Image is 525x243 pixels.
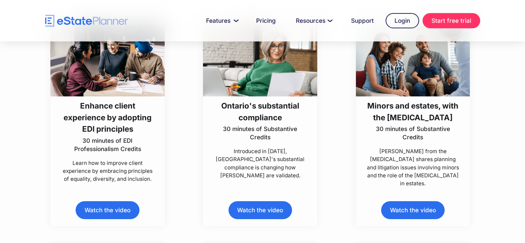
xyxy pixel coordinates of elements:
a: Watch the video [381,201,445,219]
p: 30 minutes of Substantive Credits [213,125,308,141]
p: [PERSON_NAME] from the [MEDICAL_DATA] shares planning and litigation issues involving minors and ... [365,147,460,187]
a: Login [386,13,419,28]
a: Enhance client experience by adopting EDI principles30 minutes of EDI Professionalism CreditsLear... [50,25,165,183]
a: Start free trial [422,13,480,28]
h3: Enhance client experience by adopting EDI principles [60,100,155,134]
p: Learn how to improve client experience by embracing principles of equality, diversity, and inclus... [60,159,155,183]
h3: Minors and estates, with the [MEDICAL_DATA] [365,100,460,123]
p: Introduced in [DATE], [GEOGRAPHIC_DATA]'s substantial compliance is changing how [PERSON_NAME] ar... [213,147,308,179]
p: 30 minutes of EDI Professionalism Credits [60,137,155,153]
a: Minors and estates, with the [MEDICAL_DATA]30 minutes of Substantive Credits[PERSON_NAME] from th... [356,25,470,187]
a: Watch the video [229,201,292,219]
a: Pricing [248,14,284,28]
p: 30 minutes of Substantive Credits [365,125,460,141]
a: Watch the video [76,201,139,219]
a: Support [343,14,382,28]
a: Features [198,14,244,28]
a: home [45,15,128,27]
h3: Ontario's substantial compliance [213,100,308,123]
a: Resources [288,14,339,28]
a: Ontario's substantial compliance30 minutes of Substantive CreditsIntroduced in [DATE], [GEOGRAPHI... [203,25,317,179]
